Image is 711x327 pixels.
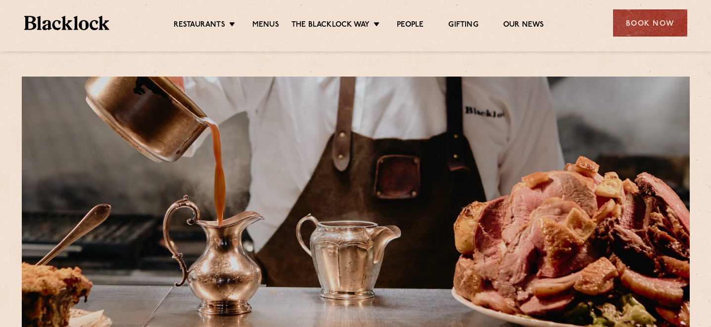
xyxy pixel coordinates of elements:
a: The Blacklock Way [291,20,370,31]
a: Restaurants [174,20,225,31]
a: Gifting [448,20,478,31]
img: BL_Textured_Logo-footer-cropped.svg [24,16,110,30]
a: People [397,20,424,31]
a: Our News [503,20,544,31]
a: Menus [252,20,279,31]
div: Book Now [613,9,687,37]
